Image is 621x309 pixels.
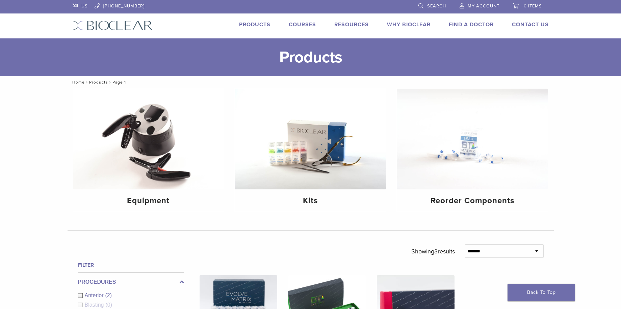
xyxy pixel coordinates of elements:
a: Resources [334,21,369,28]
a: Home [70,80,85,85]
h4: Filter [78,261,184,269]
a: Products [239,21,270,28]
span: / [108,81,112,84]
nav: Page 1 [68,76,554,88]
span: / [85,81,89,84]
span: 0 items [524,3,542,9]
span: My Account [468,3,499,9]
p: Showing results [411,244,455,258]
a: Why Bioclear [387,21,431,28]
span: Blasting [85,302,106,308]
a: Equipment [73,89,224,211]
h4: Equipment [78,195,219,207]
span: (2) [105,292,112,298]
span: (0) [105,302,112,308]
img: Kits [235,89,386,189]
a: Contact Us [512,21,549,28]
a: Reorder Components [397,89,548,211]
a: Kits [235,89,386,211]
img: Bioclear [73,21,153,30]
a: Back To Top [508,284,575,301]
a: Products [89,80,108,85]
img: Reorder Components [397,89,548,189]
span: Search [427,3,446,9]
h4: Kits [240,195,381,207]
label: Procedures [78,278,184,286]
h4: Reorder Components [402,195,543,207]
span: 3 [434,248,438,255]
span: Anterior [85,292,105,298]
a: Find A Doctor [449,21,494,28]
a: Courses [289,21,316,28]
img: Equipment [73,89,224,189]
